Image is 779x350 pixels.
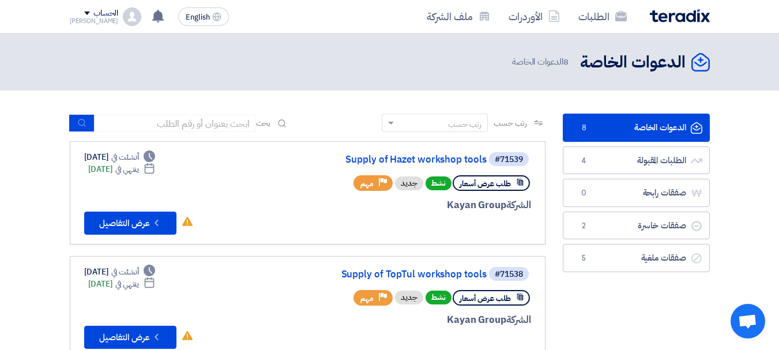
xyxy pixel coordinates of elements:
[115,163,139,175] span: ينتهي في
[563,114,710,142] a: الدعوات الخاصة8
[506,198,531,212] span: الشركة
[84,266,156,278] div: [DATE]
[569,3,636,30] a: الطلبات
[360,293,374,304] span: مهم
[650,9,710,22] img: Teradix logo
[256,155,487,165] a: Supply of Hazet workshop tools
[256,117,271,129] span: بحث
[580,51,686,74] h2: الدعوات الخاصة
[460,178,511,189] span: طلب عرض أسعار
[577,253,591,264] span: 5
[512,55,571,69] span: الدعوات الخاصة
[563,146,710,175] a: الطلبات المقبولة4
[88,278,156,290] div: [DATE]
[115,278,139,290] span: ينتهي في
[93,9,118,18] div: الحساب
[460,293,511,304] span: طلب عرض أسعار
[494,117,526,129] span: رتب حسب
[395,176,423,190] div: جديد
[563,179,710,207] a: صفقات رابحة0
[495,270,523,279] div: #71538
[563,212,710,240] a: صفقات خاسرة2
[563,244,710,272] a: صفقات ملغية5
[123,7,141,26] img: profile_test.png
[256,269,487,280] a: Supply of TopTul workshop tools
[186,13,210,21] span: English
[111,266,139,278] span: أنشئت في
[254,198,531,213] div: Kayan Group
[577,155,591,167] span: 4
[448,118,481,130] div: رتب حسب
[95,115,256,132] input: ابحث بعنوان أو رقم الطلب
[360,178,374,189] span: مهم
[84,151,156,163] div: [DATE]
[731,304,765,338] div: Open chat
[577,220,591,232] span: 2
[495,156,523,164] div: #71539
[88,163,156,175] div: [DATE]
[577,187,591,199] span: 0
[178,7,229,26] button: English
[254,313,531,328] div: Kayan Group
[70,18,119,24] div: [PERSON_NAME]
[417,3,499,30] a: ملف الشركة
[499,3,569,30] a: الأوردرات
[426,291,451,304] span: نشط
[84,326,176,349] button: عرض التفاصيل
[426,176,451,190] span: نشط
[111,151,139,163] span: أنشئت في
[395,291,423,304] div: جديد
[577,122,591,134] span: 8
[563,55,569,68] span: 8
[84,212,176,235] button: عرض التفاصيل
[506,313,531,327] span: الشركة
